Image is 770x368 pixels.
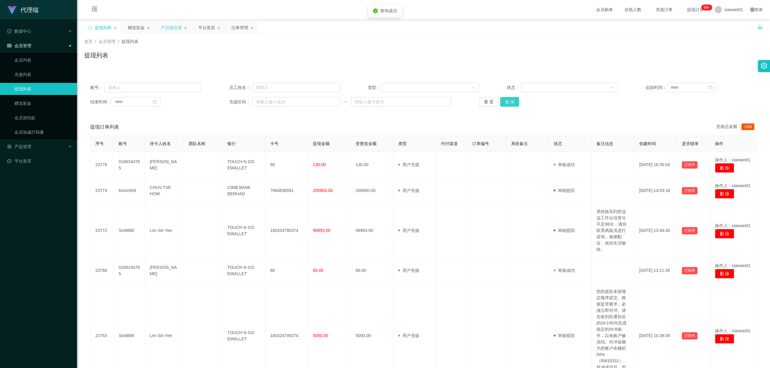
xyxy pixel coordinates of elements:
a: 会员加减打码量 [14,126,72,138]
i: 图标: global [750,8,754,12]
span: ~ [340,99,351,105]
button: 删 除 [715,229,734,239]
td: 60 [265,152,308,178]
button: 已锁单 [682,267,698,274]
i: 图标: unlock [757,24,763,30]
span: 卡号 [270,141,279,146]
span: 130.00 [313,162,326,167]
span: 提现订单列表 [90,123,119,131]
span: 审核成功 [554,268,575,273]
img: logo.9652507e.png [7,6,17,14]
i: 图标: down [611,86,614,90]
td: [DATE] 14:03:18 [634,178,677,204]
span: 充值订单 [653,8,676,12]
a: 充值列表 [14,68,72,81]
td: Sin8888 [114,204,145,258]
input: 请输入 [104,83,202,92]
i: 图标: close [217,26,220,30]
td: 60 [265,258,308,284]
button: 删 除 [715,189,734,199]
sup: 1207 [701,5,712,11]
span: 订单编号 [472,141,489,146]
span: 会员管理 [99,39,115,44]
button: 重 置 [479,97,498,107]
button: 已锁单 [682,187,698,194]
h1: 提现列表 [84,51,108,60]
span: 提现金额 [313,141,330,146]
span: 用户充值 [398,162,419,167]
i: 图标: setting [761,62,767,69]
div: 平台首页 [198,22,215,33]
span: 审核驳回 [554,333,575,338]
span: 首页 [84,39,93,44]
td: 23772 [91,204,114,258]
button: 已锁单 [682,332,698,339]
td: [DATE] 13:46:40 [634,204,677,258]
span: 用户充值 [398,333,419,338]
span: 用户充值 [398,188,419,193]
span: 60.00 [313,268,323,273]
span: 在线人数 [621,8,644,12]
td: Lim Sin Yee [145,204,184,258]
span: 系统备注 [511,141,528,146]
span: 账号： [90,84,104,91]
td: 7064838591 [265,178,308,204]
div: 注单管理 [231,22,248,33]
span: 序号 [95,141,104,146]
i: icon: check-circle [373,8,378,13]
span: 是否锁单 [682,141,699,146]
td: 0168244785 [114,152,145,178]
span: 类型 [398,141,407,146]
td: TOUCH N GO EWALLET [223,152,265,178]
span: 备注信息 [596,141,613,146]
button: 删 除 [715,163,734,173]
td: [DATE] 16:36:04 [634,152,677,178]
i: 图标: close [250,26,254,30]
td: CHUS TSE HOW [145,178,184,204]
td: 99993.00 [351,204,393,258]
i: 图标: check-circle-o [7,29,11,33]
span: 团队名称 [189,141,205,146]
span: 结束时间： [90,99,111,105]
a: 提现列表 [14,83,72,95]
i: 图标: table [7,44,11,48]
td: 205800.00 [351,178,393,204]
span: 状态 [554,141,562,146]
span: 99993.00 [313,228,330,233]
button: 已锁单 [682,227,698,234]
i: 图标: down [472,86,476,90]
span: / [118,39,119,44]
button: 已锁单 [682,161,698,169]
button: 查 询 [500,97,519,107]
button: 删 除 [715,269,734,278]
td: CIMB BANK BERHAD [223,178,265,204]
span: 提现订单 [684,8,707,12]
i: 图标: sync [88,26,92,30]
i: 图标: calendar [708,85,713,90]
a: 代理端 [7,7,38,12]
input: 请输入最小值为 [252,97,340,107]
td: 23776 [91,152,114,178]
span: 查询成功 [380,8,397,13]
i: 图标: menu-fold [84,0,105,20]
a: 会员列表 [14,54,72,66]
td: 23766 [91,258,114,284]
span: / [95,39,96,44]
i: 图标: calendar [153,100,157,104]
span: 审核驳回 [554,228,575,233]
i: 图标: close [184,26,187,30]
td: 130.00 [351,152,393,178]
span: 状态： [507,84,521,91]
td: [DATE] 13:21:28 [634,258,677,284]
span: 充值区间： [229,99,253,105]
span: 用户充值 [398,268,419,273]
i: 图标: close [146,26,150,30]
td: 0168244785 [114,258,145,284]
td: TOUCH N GO EWALLET [223,204,265,258]
span: 账号 [119,141,127,146]
a: 图标: dashboard平台首页 [7,155,72,167]
span: 银行 [227,141,236,146]
td: 60.00 [351,258,393,284]
span: 5000.00 [313,333,328,338]
span: 创建时间 [639,141,656,146]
